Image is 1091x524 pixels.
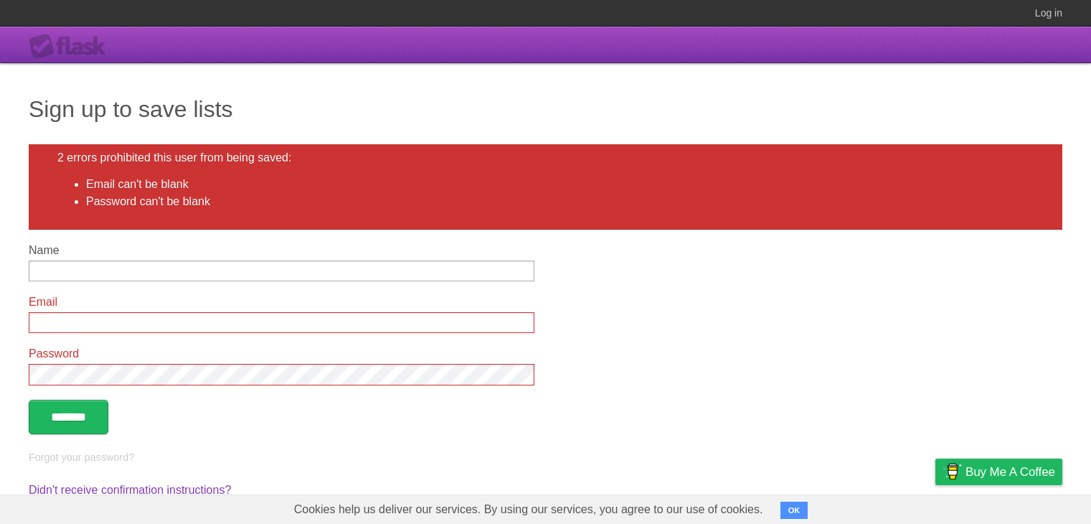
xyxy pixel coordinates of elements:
[780,502,808,519] button: OK
[29,452,134,463] a: Forgot your password?
[29,484,231,496] a: Didn't receive confirmation instructions?
[29,296,534,309] label: Email
[943,459,962,484] img: Buy me a coffee
[965,459,1055,485] span: Buy me a coffee
[29,347,534,360] label: Password
[29,244,534,257] label: Name
[86,193,1034,210] li: Password can't be blank
[57,151,1034,164] h2: 2 errors prohibited this user from being saved:
[935,459,1062,485] a: Buy me a coffee
[280,495,778,524] span: Cookies help us deliver our services. By using our services, you agree to our use of cookies.
[29,34,115,60] div: Flask
[29,92,1062,126] h1: Sign up to save lists
[86,176,1034,193] li: Email can't be blank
